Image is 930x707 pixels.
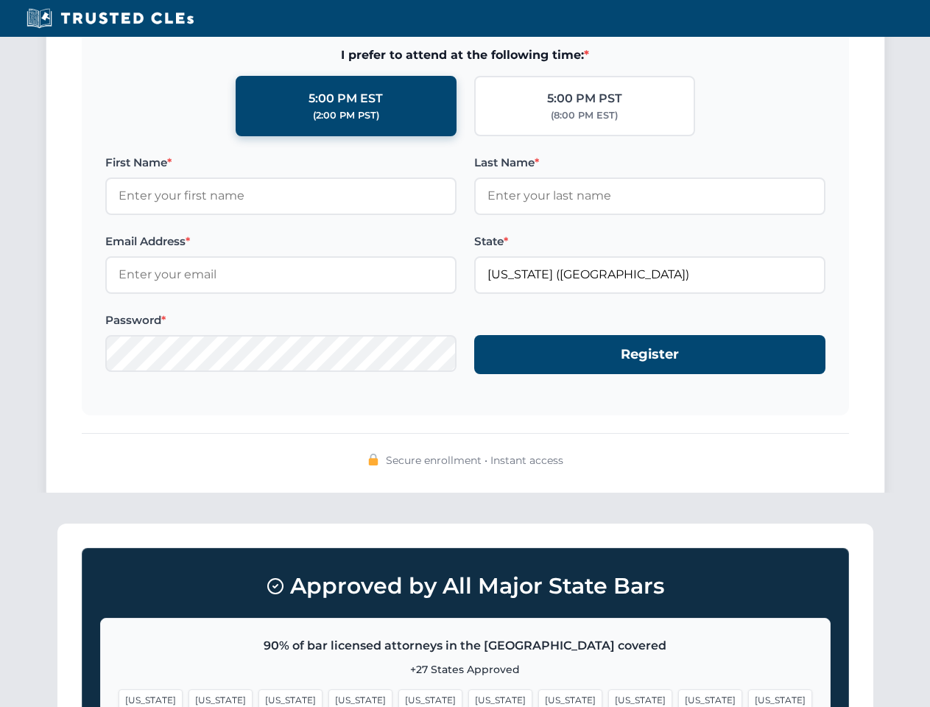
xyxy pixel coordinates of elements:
[105,256,457,293] input: Enter your email
[105,177,457,214] input: Enter your first name
[474,177,825,214] input: Enter your last name
[386,452,563,468] span: Secure enrollment • Instant access
[22,7,198,29] img: Trusted CLEs
[474,233,825,250] label: State
[367,454,379,465] img: 🔒
[474,256,825,293] input: Florida (FL)
[119,661,812,678] p: +27 States Approved
[105,312,457,329] label: Password
[309,89,383,108] div: 5:00 PM EST
[119,636,812,655] p: 90% of bar licensed attorneys in the [GEOGRAPHIC_DATA] covered
[100,566,831,606] h3: Approved by All Major State Bars
[551,108,618,123] div: (8:00 PM EST)
[105,154,457,172] label: First Name
[313,108,379,123] div: (2:00 PM PST)
[105,46,825,65] span: I prefer to attend at the following time:
[474,335,825,374] button: Register
[105,233,457,250] label: Email Address
[547,89,622,108] div: 5:00 PM PST
[474,154,825,172] label: Last Name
